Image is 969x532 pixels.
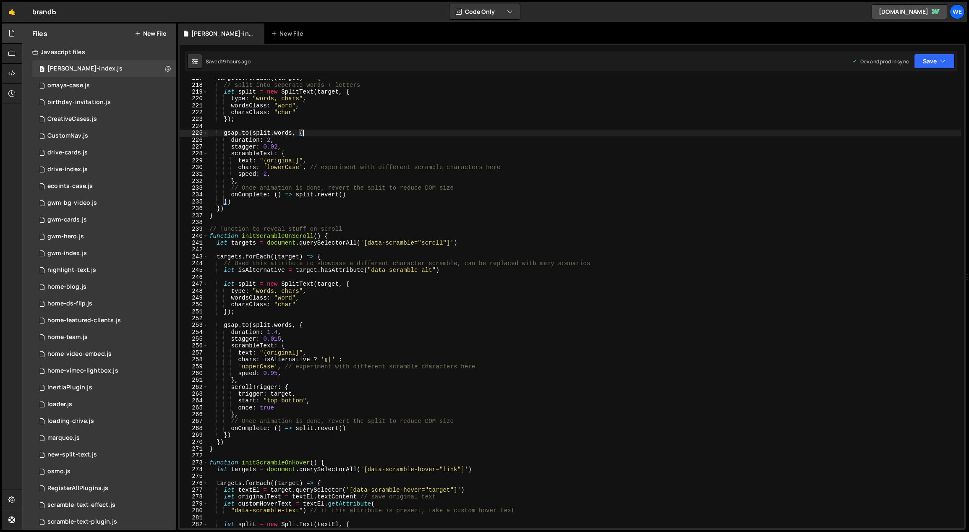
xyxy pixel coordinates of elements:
div: scramble-text-effect.js [47,501,115,509]
div: 12095/46624.js [32,60,176,77]
div: 222 [180,109,208,116]
div: 12095/34818.js [32,245,176,262]
div: [PERSON_NAME]-index.js [191,29,254,38]
div: 226 [180,137,208,143]
div: 251 [180,308,208,315]
div: scramble-text-plugin.js [47,518,117,526]
div: RegisterAllPlugins.js [47,485,108,492]
div: 282 [180,521,208,528]
div: We [950,4,965,19]
div: 254 [180,329,208,336]
div: 259 [180,363,208,370]
div: 12095/31445.js [32,111,176,128]
div: 262 [180,384,208,391]
div: 238 [180,219,208,226]
div: home-featured-clients.js [47,317,121,324]
div: marquee.js [47,434,80,442]
div: highlight-text.js [47,266,96,274]
div: 218 [180,82,208,89]
div: 12095/35237.js [32,161,176,178]
div: 271 [180,446,208,452]
div: 232 [180,178,208,185]
div: 12095/37932.js [32,497,176,514]
div: 263 [180,391,208,397]
button: New File [135,30,166,37]
div: 239 [180,226,208,232]
div: 236 [180,205,208,212]
div: 12095/29323.js [32,379,176,396]
a: 🤙 [2,2,22,22]
div: 280 [180,507,208,514]
div: 241 [180,240,208,246]
div: 242 [180,246,208,253]
div: 12095/29427.js [32,346,176,362]
div: 225 [180,130,208,136]
div: 12095/36196.js [32,413,176,430]
div: 266 [180,411,208,418]
div: 272 [180,452,208,459]
h2: Files [32,29,47,38]
div: 270 [180,439,208,446]
div: 12095/34889.js [32,228,176,245]
div: home-blog.js [47,283,86,291]
div: 255 [180,336,208,342]
div: gwm-index.js [47,250,87,257]
div: 228 [180,150,208,157]
div: 258 [180,356,208,363]
div: 19 hours ago [221,58,251,65]
div: 253 [180,322,208,329]
div: home-team.js [47,334,88,341]
div: 279 [180,501,208,507]
div: CustomNav.js [47,132,88,140]
div: 274 [180,466,208,473]
div: brandЪ [32,7,56,17]
div: Dev and prod in sync [852,58,909,65]
div: 250 [180,301,208,308]
div: 281 [180,514,208,521]
div: 267 [180,418,208,425]
div: ecoints-case.js [47,183,93,190]
div: 265 [180,404,208,411]
div: 252 [180,315,208,322]
div: 248 [180,288,208,295]
div: 12095/34815.js [32,463,176,480]
button: Code Only [449,4,520,19]
div: 12095/39580.js [32,446,176,463]
div: gwm-hero.js [47,233,84,240]
div: osmo.js [47,468,71,475]
div: 233 [180,185,208,191]
div: 12095/39251.js [32,329,176,346]
div: 12095/37997.js [32,295,176,312]
div: 256 [180,342,208,349]
div: 12095/35235.js [32,144,176,161]
div: 273 [180,459,208,466]
div: 224 [180,123,208,130]
div: 275 [180,473,208,480]
div: 221 [180,102,208,109]
div: birthday-invitation.js [47,99,111,106]
div: home-video-embed.js [47,350,112,358]
div: drive-index.js [47,166,88,173]
div: loader.js [47,401,72,408]
div: 12095/38008.js [32,362,176,379]
div: New File [271,29,306,38]
div: 219 [180,89,208,95]
div: 220 [180,95,208,102]
div: 12095/29478.js [32,430,176,446]
button: Save [914,54,955,69]
div: Saved [206,58,251,65]
div: 12095/33534.js [32,195,176,211]
span: 0 [39,66,44,73]
div: 277 [180,487,208,493]
div: 243 [180,253,208,260]
div: 234 [180,191,208,198]
div: 247 [180,281,208,287]
div: 12095/31221.js [32,480,176,497]
div: 278 [180,493,208,500]
div: 264 [180,397,208,404]
div: 231 [180,171,208,177]
div: 245 [180,267,208,274]
div: gwm-cards.js [47,216,87,224]
div: 268 [180,425,208,432]
div: 12095/39566.js [32,178,176,195]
